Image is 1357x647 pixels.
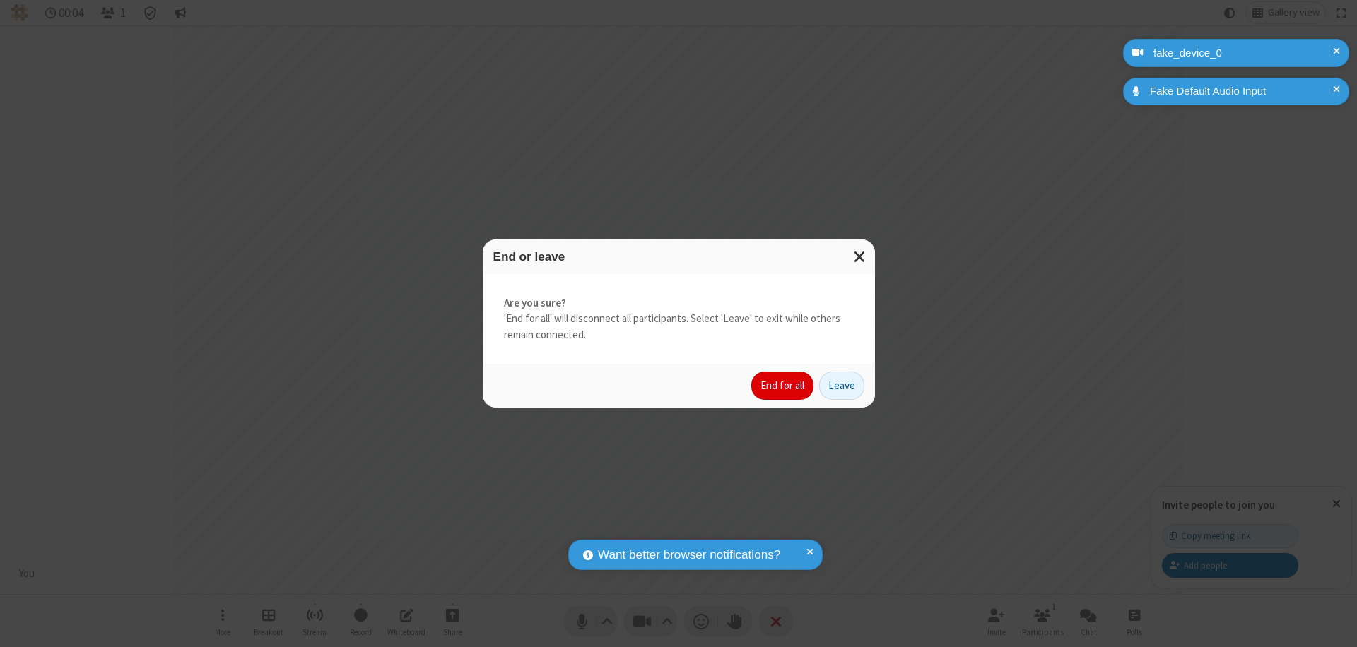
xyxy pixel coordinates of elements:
[1145,83,1339,100] div: Fake Default Audio Input
[493,250,864,263] h3: End or leave
[504,295,854,311] strong: Are you sure?
[751,372,813,400] button: End for all
[819,372,864,400] button: Leave
[845,239,875,274] button: Close modal
[1149,45,1339,61] div: fake_device_0
[598,546,780,564] span: Want better browser notifications?
[483,274,875,364] div: 'End for all' will disconnect all participants. Select 'Leave' to exit while others remain connec...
